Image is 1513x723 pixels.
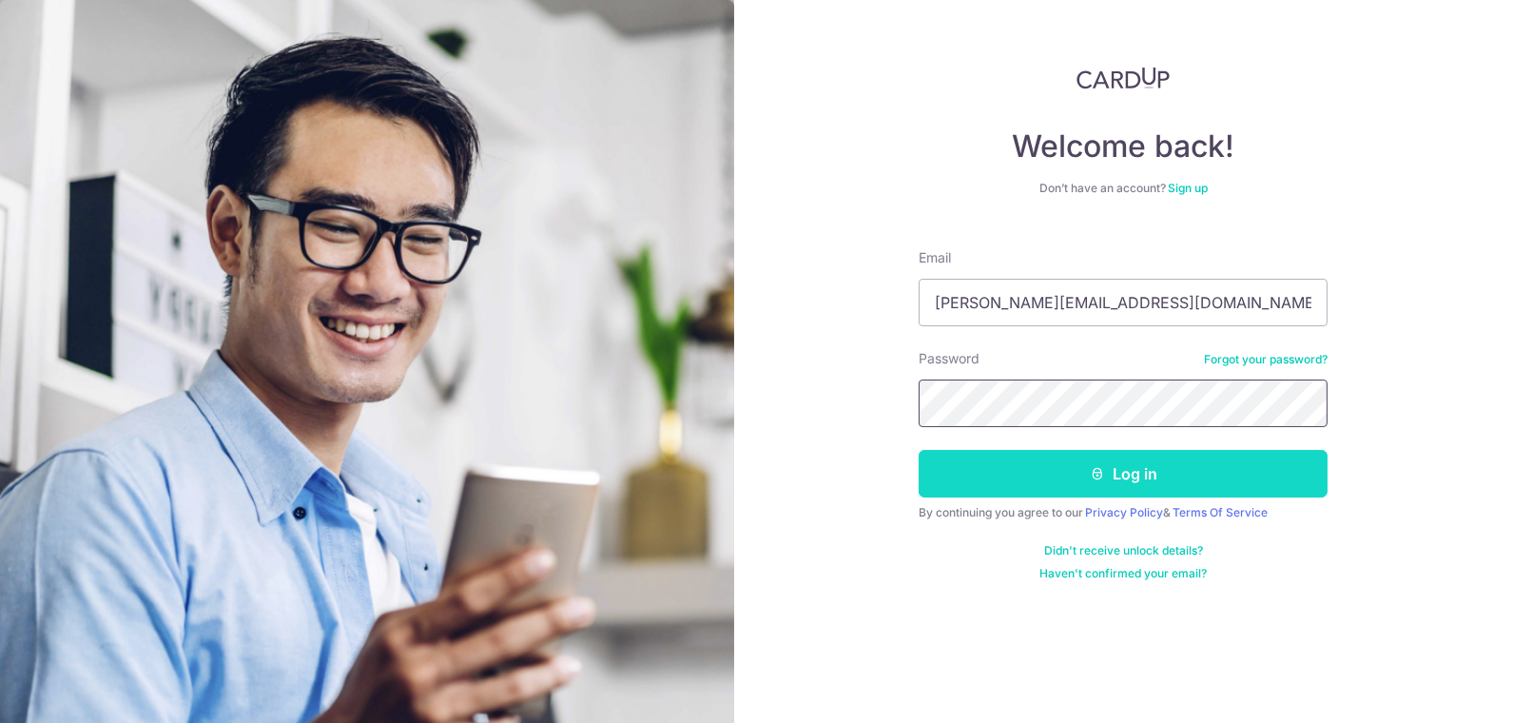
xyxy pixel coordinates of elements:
div: By continuing you agree to our & [919,505,1328,520]
h4: Welcome back! [919,127,1328,166]
label: Email [919,248,951,267]
img: CardUp Logo [1077,67,1170,89]
input: Enter your Email [919,279,1328,326]
div: Don’t have an account? [919,181,1328,196]
button: Log in [919,450,1328,498]
a: Didn't receive unlock details? [1044,543,1203,558]
a: Forgot your password? [1204,352,1328,367]
label: Password [919,349,980,368]
a: Sign up [1168,181,1208,195]
a: Privacy Policy [1085,505,1163,519]
a: Terms Of Service [1173,505,1268,519]
a: Haven't confirmed your email? [1039,566,1207,581]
